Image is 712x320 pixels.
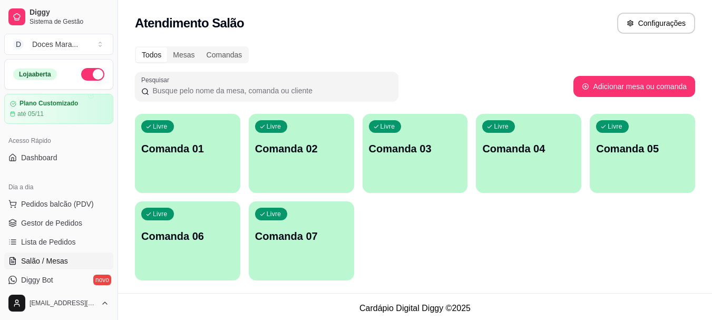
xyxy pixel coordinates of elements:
div: Comandas [201,47,248,62]
a: Plano Customizadoaté 05/11 [4,94,113,124]
button: Pedidos balcão (PDV) [4,196,113,212]
a: Dashboard [4,149,113,166]
button: LivreComanda 02 [249,114,354,193]
span: Pedidos balcão (PDV) [21,199,94,209]
article: até 05/11 [17,110,44,118]
p: Comanda 03 [369,141,462,156]
article: Plano Customizado [19,100,78,108]
button: LivreComanda 01 [135,114,240,193]
div: Loja aberta [13,69,57,80]
button: LivreComanda 07 [249,201,354,280]
span: [EMAIL_ADDRESS][DOMAIN_NAME] [30,299,96,307]
button: Select a team [4,34,113,55]
div: Todos [136,47,167,62]
p: Comanda 04 [482,141,575,156]
a: Lista de Pedidos [4,234,113,250]
p: Livre [381,122,395,131]
span: Gestor de Pedidos [21,218,82,228]
p: Livre [153,210,168,218]
span: Sistema de Gestão [30,17,109,26]
span: Diggy [30,8,109,17]
p: Comanda 07 [255,229,348,244]
div: Doces Mara ... [32,39,78,50]
label: Pesquisar [141,75,173,84]
span: D [13,39,24,50]
span: Diggy Bot [21,275,53,285]
button: Adicionar mesa ou comanda [573,76,695,97]
button: LivreComanda 05 [590,114,695,193]
p: Livre [267,210,281,218]
a: DiggySistema de Gestão [4,4,113,30]
span: Dashboard [21,152,57,163]
button: [EMAIL_ADDRESS][DOMAIN_NAME] [4,290,113,316]
div: Acesso Rápido [4,132,113,149]
p: Livre [153,122,168,131]
span: Salão / Mesas [21,256,68,266]
h2: Atendimento Salão [135,15,244,32]
button: LivreComanda 04 [476,114,581,193]
button: LivreComanda 06 [135,201,240,280]
a: Diggy Botnovo [4,271,113,288]
a: Gestor de Pedidos [4,215,113,231]
p: Comanda 05 [596,141,689,156]
input: Pesquisar [149,85,392,96]
p: Livre [267,122,281,131]
p: Comanda 06 [141,229,234,244]
div: Dia a dia [4,179,113,196]
button: Alterar Status [81,68,104,81]
a: Salão / Mesas [4,253,113,269]
p: Comanda 02 [255,141,348,156]
p: Livre [494,122,509,131]
span: Lista de Pedidos [21,237,76,247]
button: Configurações [617,13,695,34]
div: Mesas [167,47,200,62]
p: Livre [608,122,622,131]
button: LivreComanda 03 [363,114,468,193]
p: Comanda 01 [141,141,234,156]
